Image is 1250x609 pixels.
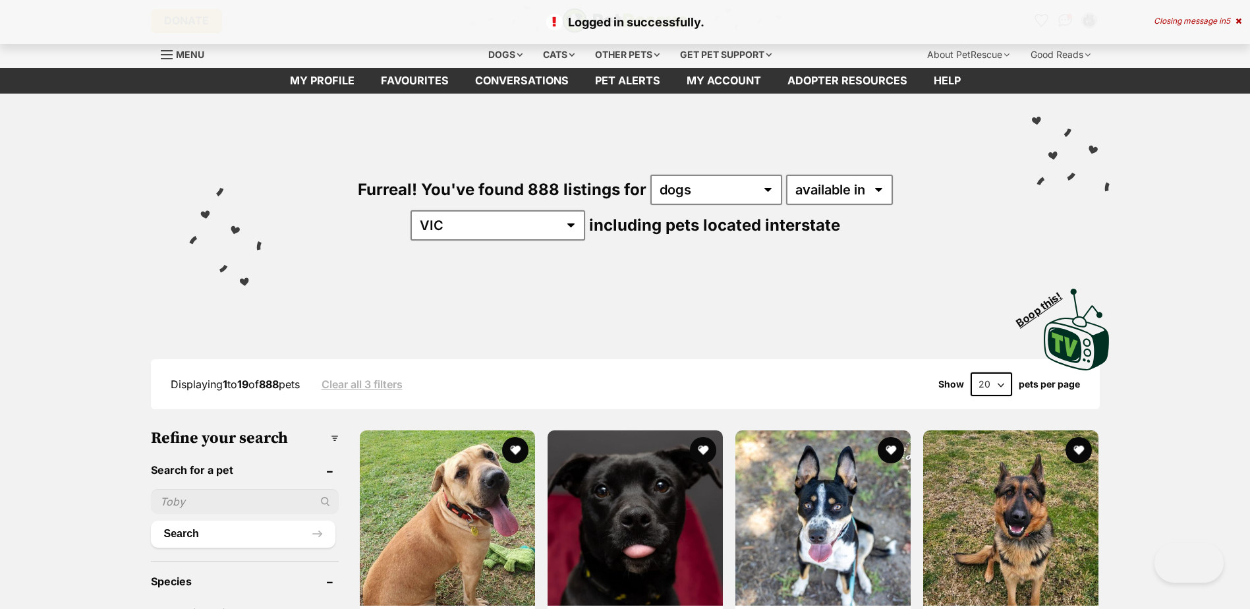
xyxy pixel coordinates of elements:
a: Menu [161,42,213,65]
p: Logged in successfully. [13,13,1237,31]
div: Closing message in [1154,16,1241,26]
strong: 19 [237,378,248,391]
span: Menu [176,49,204,60]
img: Prinny - Shar Pei Dog [360,430,535,606]
span: Displaying to of pets [171,378,300,391]
a: My profile [277,68,368,94]
a: Pet alerts [582,68,673,94]
div: Get pet support [671,42,781,68]
div: Cats [534,42,584,68]
button: Search [151,521,335,547]
a: My account [673,68,774,94]
button: favourite [690,437,716,463]
button: favourite [1065,437,1092,463]
label: pets per page [1019,379,1080,390]
div: Good Reads [1021,42,1100,68]
header: Species [151,575,339,587]
a: Help [921,68,974,94]
img: PetRescue TV logo [1044,289,1110,370]
div: About PetRescue [918,42,1019,68]
button: favourite [502,437,528,463]
button: favourite [878,437,904,463]
h3: Refine your search [151,429,339,448]
a: Adopter resources [774,68,921,94]
a: conversations [462,68,582,94]
a: Boop this! [1044,277,1110,373]
span: Boop this! [1013,281,1074,329]
input: Toby [151,489,339,514]
span: 5 [1226,16,1230,26]
strong: 1 [223,378,227,391]
iframe: Help Scout Beacon - Open [1154,543,1224,583]
a: Favourites [368,68,462,94]
strong: 888 [259,378,279,391]
img: Zuri - Staffordshire Bull Terrier Dog [548,430,723,606]
a: Clear all 3 filters [322,378,403,390]
div: Dogs [479,42,532,68]
img: Ducky - German Shepherd Dog [923,430,1098,606]
header: Search for a pet [151,464,339,476]
img: Mallee - Australian Kelpie Dog [735,430,911,606]
div: Other pets [586,42,669,68]
span: Show [938,379,964,390]
span: Furreal! You've found 888 listings for [358,180,646,199]
span: including pets located interstate [589,216,840,235]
